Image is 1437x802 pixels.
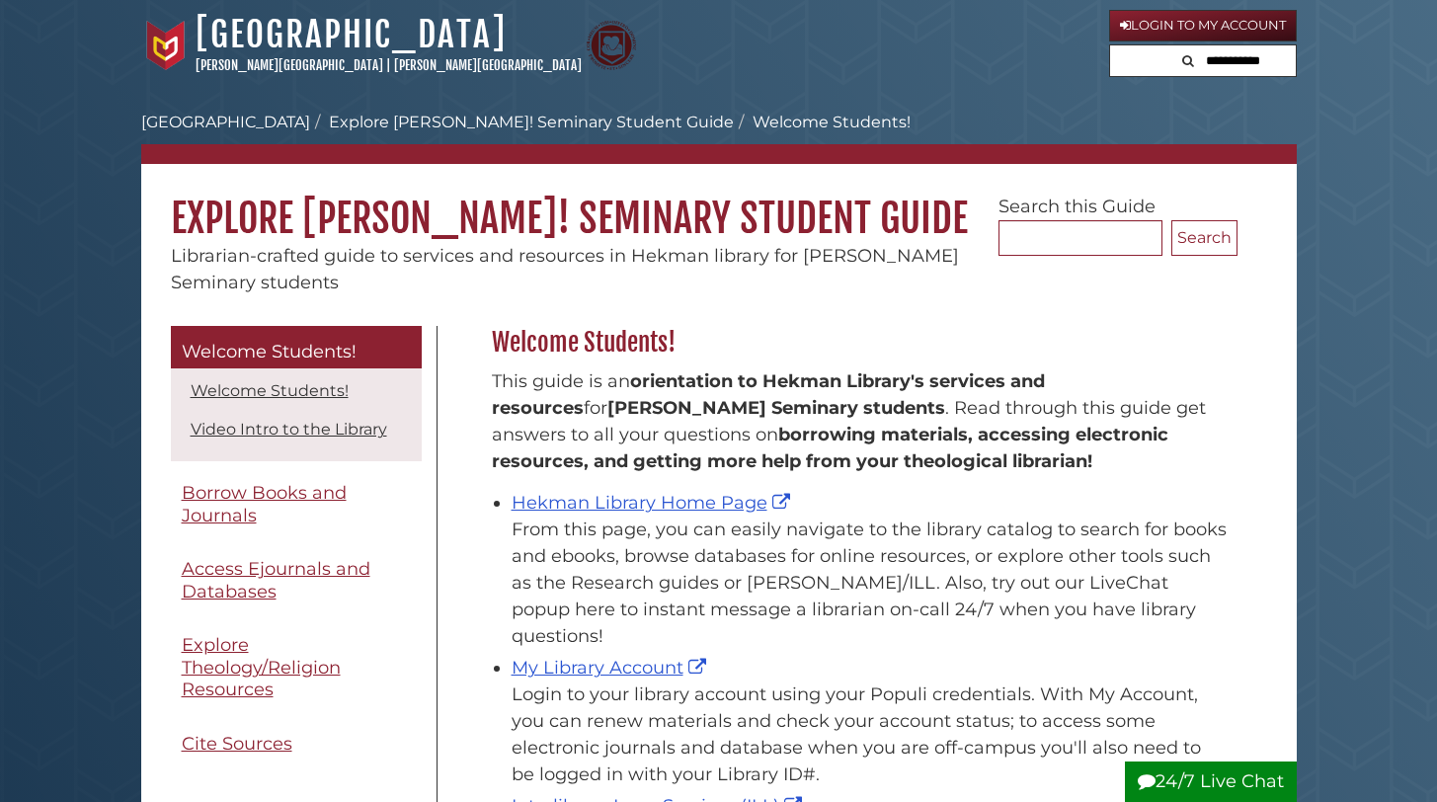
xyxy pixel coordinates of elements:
[394,57,582,73] a: [PERSON_NAME][GEOGRAPHIC_DATA]
[196,13,507,56] a: [GEOGRAPHIC_DATA]
[512,682,1228,788] div: Login to your library account using your Populi credentials. With My Account, you can renew mater...
[587,21,636,70] img: Calvin Theological Seminary
[182,482,347,526] span: Borrow Books and Journals
[734,111,911,134] li: Welcome Students!
[171,623,422,712] a: Explore Theology/Religion Resources
[141,111,1297,164] nav: breadcrumb
[492,370,1045,419] strong: orientation to Hekman Library's services and resources
[182,733,292,755] span: Cite Sources
[182,634,341,700] span: Explore Theology/Religion Resources
[329,113,734,131] a: Explore [PERSON_NAME]! Seminary Student Guide
[1109,10,1297,41] a: Login to My Account
[191,420,387,439] a: Video Intro to the Library
[386,57,391,73] span: |
[1171,220,1237,256] button: Search
[512,492,795,514] a: Hekman Library Home Page
[1182,54,1194,67] i: Search
[1125,762,1297,802] button: 24/7 Live Chat
[512,657,711,679] a: My Library Account
[607,397,945,419] strong: [PERSON_NAME] Seminary students
[482,327,1237,359] h2: Welcome Students!
[171,245,959,293] span: Librarian-crafted guide to services and resources in Hekman library for [PERSON_NAME] Seminary st...
[1176,45,1200,72] button: Search
[492,370,1206,472] span: This guide is an for . Read through this guide get answers to all your questions on
[191,381,349,400] a: Welcome Students!
[512,517,1228,650] div: From this page, you can easily navigate to the library catalog to search for books and ebooks, br...
[141,113,310,131] a: [GEOGRAPHIC_DATA]
[492,424,1168,472] b: borrowing materials, accessing electronic resources, and getting more help from your theological ...
[141,164,1297,243] h1: Explore [PERSON_NAME]! Seminary Student Guide
[182,341,357,362] span: Welcome Students!
[196,57,383,73] a: [PERSON_NAME][GEOGRAPHIC_DATA]
[171,326,422,369] a: Welcome Students!
[171,547,422,613] a: Access Ejournals and Databases
[182,558,370,602] span: Access Ejournals and Databases
[171,722,422,766] a: Cite Sources
[171,471,422,537] a: Borrow Books and Journals
[141,21,191,70] img: Calvin University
